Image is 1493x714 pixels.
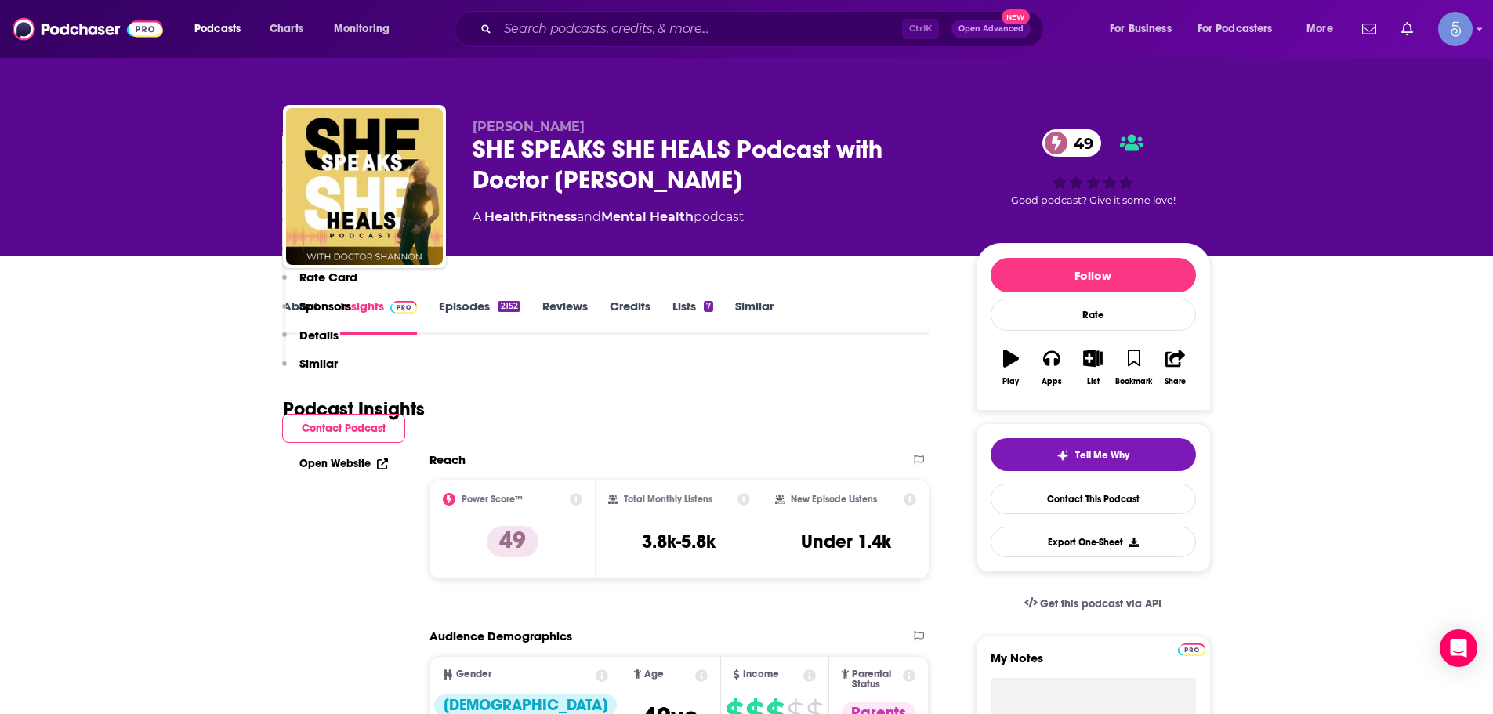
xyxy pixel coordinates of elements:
button: List [1072,339,1113,396]
p: 49 [487,526,538,557]
span: Ctrl K [902,19,939,39]
a: Lists7 [672,299,713,335]
span: Logged in as Spiral5-G1 [1438,12,1473,46]
h2: New Episode Listens [791,494,877,505]
span: and [577,209,601,224]
label: My Notes [991,651,1196,678]
img: Podchaser Pro [1178,643,1205,656]
button: open menu [1099,16,1191,42]
a: Contact This Podcast [991,484,1196,514]
div: 7 [704,301,713,312]
button: Open AdvancedNew [951,20,1031,38]
a: Mental Health [601,209,694,224]
p: Similar [299,356,338,371]
span: Monitoring [334,18,390,40]
div: A podcast [473,208,744,227]
button: Contact Podcast [282,414,405,443]
span: Income [743,669,779,680]
span: Gender [456,669,491,680]
button: Sponsors [282,299,351,328]
p: Details [299,328,339,343]
p: Sponsors [299,299,351,314]
div: Apps [1042,377,1062,386]
span: More [1306,18,1333,40]
a: Get this podcast via API [1012,585,1175,623]
span: Tell Me Why [1075,449,1129,462]
a: Similar [735,299,774,335]
img: SHE SPEAKS SHE HEALS Podcast with Doctor Shannon [286,108,443,265]
span: Get this podcast via API [1040,597,1161,611]
span: Podcasts [194,18,241,40]
h2: Reach [429,452,466,467]
a: Fitness [531,209,577,224]
input: Search podcasts, credits, & more... [498,16,902,42]
div: Rate [991,299,1196,331]
button: Bookmark [1114,339,1154,396]
div: Share [1165,377,1186,386]
a: Credits [610,299,650,335]
span: Age [644,669,664,680]
h2: Total Monthly Listens [624,494,712,505]
button: Follow [991,258,1196,292]
button: open menu [1296,16,1353,42]
button: open menu [323,16,410,42]
span: [PERSON_NAME] [473,119,585,134]
span: 49 [1058,129,1101,157]
button: Export One-Sheet [991,527,1196,557]
button: Apps [1031,339,1072,396]
span: Charts [270,18,303,40]
a: 49 [1042,129,1101,157]
img: Podchaser - Follow, Share and Rate Podcasts [13,14,163,44]
a: Reviews [542,299,588,335]
h3: Under 1.4k [801,530,891,553]
span: For Business [1110,18,1172,40]
div: Search podcasts, credits, & more... [469,11,1059,47]
button: tell me why sparkleTell Me Why [991,438,1196,471]
a: Health [484,209,528,224]
span: Good podcast? Give it some love! [1011,194,1176,206]
div: Play [1002,377,1019,386]
span: Parental Status [852,669,901,690]
a: Episodes2152 [439,299,520,335]
span: New [1002,9,1030,24]
a: Charts [259,16,313,42]
button: open menu [1187,16,1296,42]
a: Show notifications dropdown [1395,16,1419,42]
span: Open Advanced [958,25,1024,33]
div: 2152 [498,301,520,312]
div: List [1087,377,1100,386]
h2: Audience Demographics [429,629,572,643]
button: open menu [183,16,261,42]
h2: Power Score™ [462,494,523,505]
div: Open Intercom Messenger [1440,629,1477,667]
div: Bookmark [1115,377,1152,386]
a: Show notifications dropdown [1356,16,1382,42]
button: Share [1154,339,1195,396]
span: , [528,209,531,224]
a: Open Website [299,457,388,470]
img: tell me why sparkle [1056,449,1069,462]
button: Similar [282,356,338,385]
button: Show profile menu [1438,12,1473,46]
img: User Profile [1438,12,1473,46]
h3: 3.8k-5.8k [642,530,716,553]
a: Pro website [1178,641,1205,656]
button: Details [282,328,339,357]
div: 49Good podcast? Give it some love! [976,119,1211,216]
span: For Podcasters [1198,18,1273,40]
button: Play [991,339,1031,396]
